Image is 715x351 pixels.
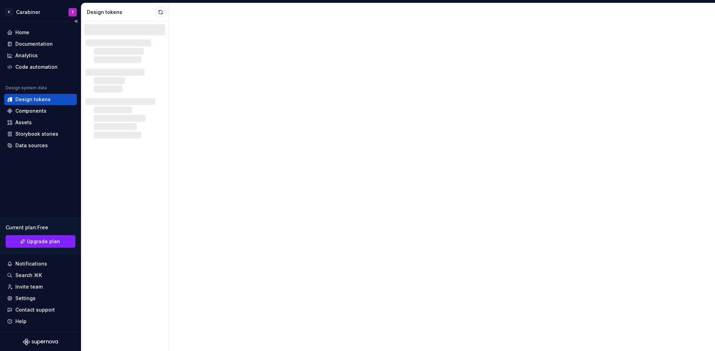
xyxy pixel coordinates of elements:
[4,270,77,281] button: Search ⌘K
[15,52,38,59] div: Analytics
[4,304,77,315] button: Contact support
[15,283,43,290] div: Invite team
[4,258,77,269] button: Notifications
[15,295,36,302] div: Settings
[16,9,40,16] div: Carabiner
[15,40,53,47] div: Documentation
[87,9,156,16] div: Design tokens
[71,9,74,15] div: T
[4,293,77,304] a: Settings
[15,318,27,325] div: Help
[6,235,75,248] a: Upgrade plan
[4,117,77,128] a: Assets
[27,238,60,245] span: Upgrade plan
[5,8,13,16] div: P
[6,85,47,91] div: Design system data
[15,142,48,149] div: Data sources
[15,130,58,137] div: Storybook stories
[15,260,47,267] div: Notifications
[4,140,77,151] a: Data sources
[15,119,32,126] div: Assets
[15,29,29,36] div: Home
[4,50,77,61] a: Analytics
[1,5,80,20] button: PCarabinerT
[4,61,77,73] a: Code automation
[15,107,46,114] div: Components
[15,272,42,279] div: Search ⌘K
[4,316,77,327] button: Help
[4,27,77,38] a: Home
[4,128,77,140] a: Storybook stories
[15,64,58,70] div: Code automation
[4,281,77,292] a: Invite team
[4,94,77,105] a: Design tokens
[71,16,81,26] button: Collapse sidebar
[15,306,55,313] div: Contact support
[4,105,77,117] a: Components
[6,224,75,231] div: Current plan : Free
[23,338,58,345] svg: Supernova Logo
[4,38,77,50] a: Documentation
[15,96,51,103] div: Design tokens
